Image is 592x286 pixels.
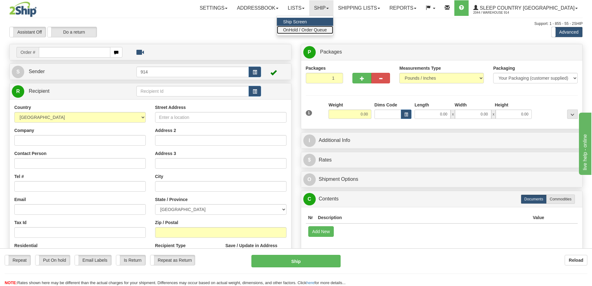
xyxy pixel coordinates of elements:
span: x [491,110,496,119]
a: R Recipient [12,85,123,98]
label: Contact Person [14,150,46,157]
a: IAdditional Info [303,134,581,147]
label: Email Labels [75,255,111,265]
button: Ship [251,255,341,267]
a: here [306,280,314,285]
div: Support: 1 - 855 - 55 - 2SHIP [9,21,583,26]
label: Is Return [116,255,145,265]
label: Company [14,127,34,134]
label: Repeat as Return [150,255,195,265]
label: State / Province [155,196,188,203]
span: 1 [306,110,312,116]
span: Sender [29,69,45,74]
label: Assistant Off [10,27,46,37]
label: Country [14,104,31,110]
span: P [303,46,316,59]
label: Street Address [155,104,186,110]
label: Email [14,196,26,203]
label: Zip / Postal [155,219,178,226]
label: City [155,173,163,180]
label: Documents [521,195,547,204]
span: Sleep Country [GEOGRAPHIC_DATA] [478,5,575,11]
label: Width [455,102,467,108]
button: Reload [565,255,587,265]
label: Address 2 [155,127,176,134]
span: I [303,134,316,147]
label: Advanced [552,27,582,37]
span: NOTE: [5,280,17,285]
a: OShipment Options [303,173,581,186]
label: Residential [14,242,38,249]
label: Height [495,102,508,108]
label: Save / Update in Address Book [225,242,286,255]
th: Value [530,212,547,223]
a: Sleep Country [GEOGRAPHIC_DATA] 2044 / Warehouse 914 [469,0,582,16]
a: S Sender [12,65,136,78]
a: Ship Screen [277,18,333,26]
label: Address 3 [155,150,176,157]
label: Tax Id [14,219,26,226]
span: Ship Screen [283,19,307,24]
span: Recipient [29,88,49,94]
span: O [303,173,316,186]
label: Length [415,102,429,108]
a: Lists [283,0,309,16]
span: OnHold / Order Queue [283,27,327,32]
div: ... [567,110,578,119]
b: Reload [569,258,583,263]
label: Repeat [5,255,30,265]
a: Settings [195,0,232,16]
span: S [12,66,24,78]
label: Recipient Type [155,242,186,249]
a: $Rates [303,154,581,166]
span: x [451,110,455,119]
label: Do a return [48,27,97,37]
span: Packages [320,49,342,54]
label: Packages [306,65,326,71]
a: Ship [309,0,333,16]
span: 2044 / Warehouse 914 [473,10,520,16]
a: P Packages [303,46,581,59]
span: $ [303,154,316,166]
label: Commodities [546,195,575,204]
label: Packaging [493,65,515,71]
span: Order # [16,47,39,58]
input: Enter a location [155,112,287,123]
input: Recipient Id [136,86,249,96]
span: R [12,85,24,98]
img: logo2044.jpg [9,2,37,17]
label: Weight [328,102,343,108]
th: Nr [306,212,316,223]
label: Tel # [14,173,24,180]
a: Shipping lists [333,0,385,16]
iframe: chat widget [578,111,591,175]
span: C [303,193,316,205]
button: Add New [308,226,334,237]
a: Reports [385,0,421,16]
input: Sender Id [136,67,249,77]
label: Dims Code [374,102,397,108]
label: Put On hold [35,255,70,265]
a: OnHold / Order Queue [277,26,333,34]
div: live help - online [5,4,57,11]
th: Description [315,212,530,223]
label: Measurements Type [399,65,441,71]
a: CContents [303,193,581,205]
a: Addressbook [232,0,283,16]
